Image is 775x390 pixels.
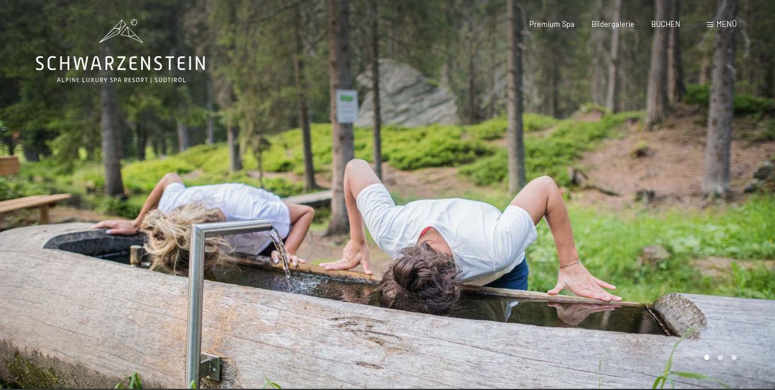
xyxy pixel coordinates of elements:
[700,355,737,360] div: Carousel Pagination
[591,19,634,29] a: Bildergalerie
[529,19,575,29] a: Premium Spa
[731,355,737,360] div: Carousel Page 3
[718,355,723,360] div: Carousel Page 2
[716,19,737,29] span: Menü
[704,355,710,360] div: Carousel Page 1 (Current Slide)
[651,19,681,29] a: BUCHEN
